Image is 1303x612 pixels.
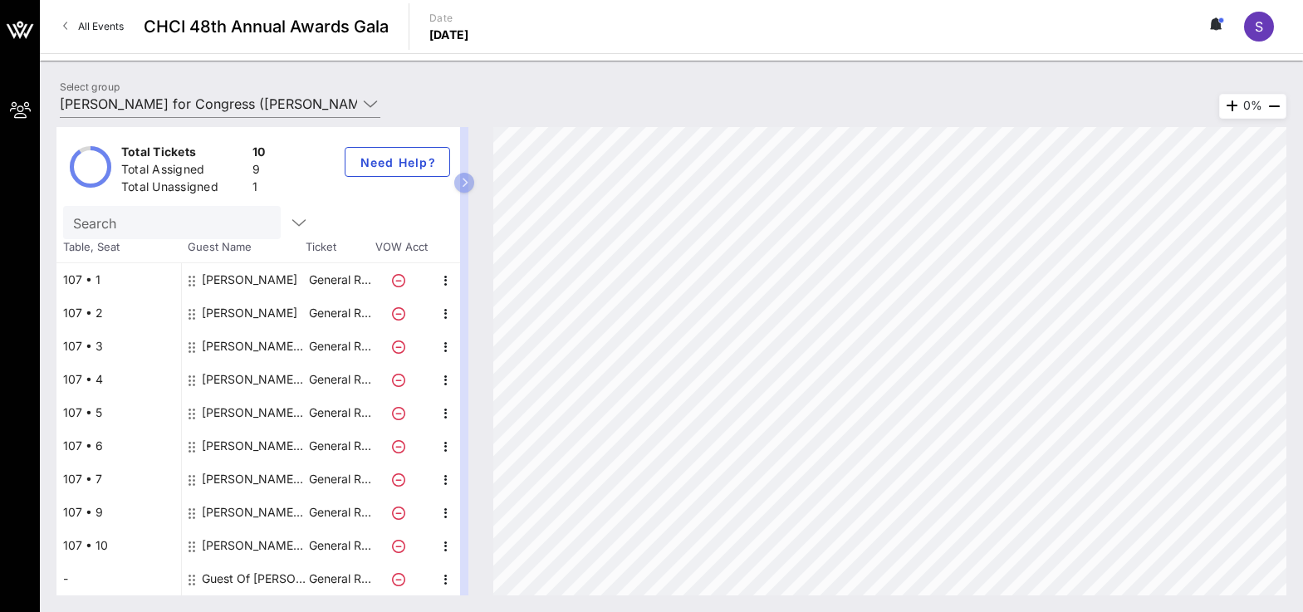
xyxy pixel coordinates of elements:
div: Vanessa CARDENAS [202,263,297,296]
p: General R… [306,429,373,463]
span: Need Help? [359,155,436,169]
div: 107 • 4 [56,363,181,396]
div: 107 • 1 [56,263,181,296]
span: S [1255,18,1263,35]
span: VOW Acct [372,239,430,256]
button: Need Help? [345,147,450,177]
div: Stephanie Palencia Jeffries for Congress [202,529,306,562]
p: General R… [306,396,373,429]
div: Guest Of Jeffries for Congress [202,562,306,595]
p: General R… [306,330,373,363]
div: 107 • 2 [56,296,181,330]
div: Angelica Razo Jeffries for Congress [202,496,306,529]
div: 107 • 9 [56,496,181,529]
p: [DATE] [429,27,469,43]
div: Javier Gamboa Jeffries for Congress [202,429,306,463]
span: Table, Seat [56,239,181,256]
div: 107 • 5 [56,396,181,429]
p: General R… [306,562,373,595]
div: Xochitl Oseguera Jeffries for Congress [202,363,306,396]
p: Date [429,10,469,27]
span: Guest Name [181,239,306,256]
div: 0% [1219,94,1286,119]
p: General R… [306,529,373,562]
div: 107 • 7 [56,463,181,496]
div: S [1244,12,1274,42]
p: General R… [306,496,373,529]
div: Lilian Sanchez [202,296,297,330]
div: María R. González Jeffries for Congress [202,330,306,363]
span: All Events [78,20,124,32]
div: 10 [252,144,266,164]
div: 107 • 10 [56,529,181,562]
div: 1 [252,179,266,199]
p: General R… [306,296,373,330]
div: 9 [252,161,266,182]
p: General R… [306,463,373,496]
div: Andrea Zayas Jeffries for Congress [202,463,306,496]
span: Ticket [306,239,372,256]
span: CHCI 48th Annual Awards Gala [144,14,389,39]
div: Allison Zayas Jeffries for Congress [202,396,306,429]
a: All Events [53,13,134,40]
div: 107 • 3 [56,330,181,363]
label: Select group [60,81,120,93]
div: 107 • 6 [56,429,181,463]
p: General R… [306,363,373,396]
div: - [56,562,181,595]
div: Total Tickets [121,144,246,164]
div: Total Unassigned [121,179,246,199]
div: Total Assigned [121,161,246,182]
p: General R… [306,263,373,296]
